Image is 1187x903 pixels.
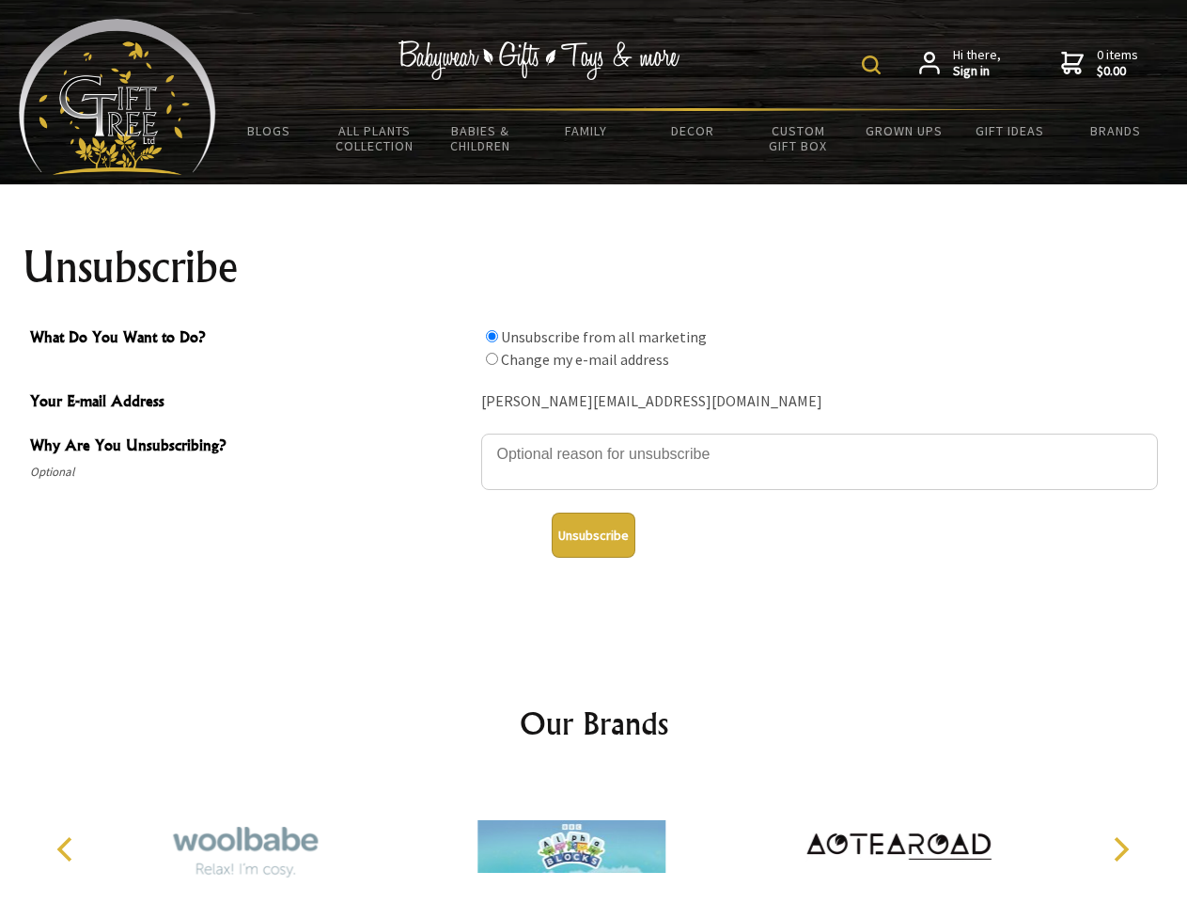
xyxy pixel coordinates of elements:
[953,47,1001,80] span: Hi there,
[30,325,472,353] span: What Do You Want to Do?
[428,111,534,166] a: Babies & Children
[1100,829,1141,870] button: Next
[486,353,498,365] input: What Do You Want to Do?
[38,701,1150,746] h2: Our Brands
[481,388,1158,417] div: [PERSON_NAME][EMAIL_ADDRESS][DOMAIN_NAME]
[501,327,707,346] label: Unsubscribe from all marketing
[851,111,957,150] a: Grown Ups
[534,111,640,150] a: Family
[398,40,680,80] img: Babywear - Gifts - Toys & more
[1061,47,1138,80] a: 0 items$0.00
[1097,63,1138,80] strong: $0.00
[47,829,88,870] button: Previous
[216,111,322,150] a: BLOGS
[745,111,851,166] a: Custom Gift Box
[1063,111,1169,150] a: Brands
[501,350,669,369] label: Change my e-mail address
[1097,46,1138,80] span: 0 items
[957,111,1063,150] a: Gift Ideas
[486,330,498,342] input: What Do You Want to Do?
[30,461,472,483] span: Optional
[23,245,1165,290] h1: Unsubscribe
[19,19,216,175] img: Babyware - Gifts - Toys and more...
[953,63,1001,80] strong: Sign in
[30,434,472,461] span: Why Are You Unsubscribing?
[481,434,1158,490] textarea: Why Are You Unsubscribing?
[322,111,429,166] a: All Plants Collection
[919,47,1001,80] a: Hi there,Sign in
[30,389,472,417] span: Your E-mail Address
[552,513,635,558] button: Unsubscribe
[639,111,745,150] a: Decor
[862,55,881,74] img: product search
